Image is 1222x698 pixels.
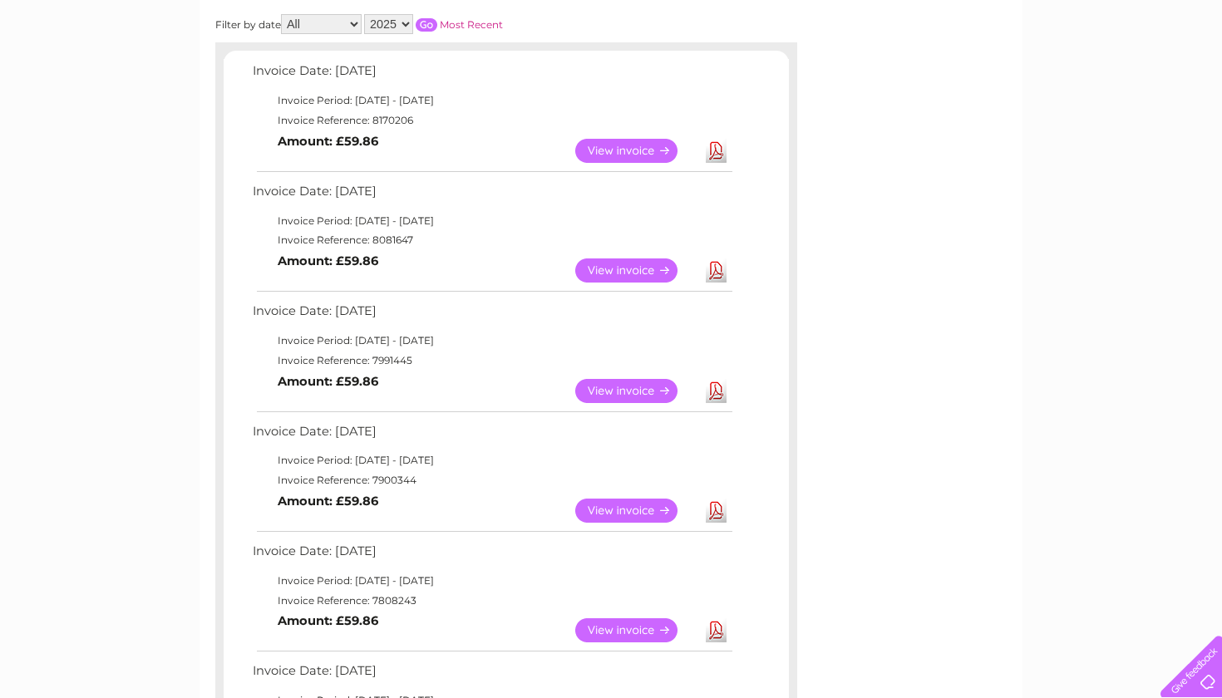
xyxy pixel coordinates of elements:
[249,470,735,490] td: Invoice Reference: 7900344
[575,379,697,403] a: View
[278,253,378,268] b: Amount: £59.86
[1077,71,1101,83] a: Blog
[575,499,697,523] a: View
[249,571,735,591] td: Invoice Period: [DATE] - [DATE]
[278,374,378,389] b: Amount: £59.86
[249,300,735,331] td: Invoice Date: [DATE]
[249,660,735,691] td: Invoice Date: [DATE]
[278,134,378,149] b: Amount: £59.86
[249,331,735,351] td: Invoice Period: [DATE] - [DATE]
[249,111,735,130] td: Invoice Reference: 8170206
[929,71,961,83] a: Water
[249,230,735,250] td: Invoice Reference: 8081647
[706,618,727,642] a: Download
[249,211,735,231] td: Invoice Period: [DATE] - [DATE]
[249,540,735,571] td: Invoice Date: [DATE]
[249,351,735,371] td: Invoice Reference: 7991445
[1111,71,1152,83] a: Contact
[706,499,727,523] a: Download
[249,60,735,91] td: Invoice Date: [DATE]
[249,450,735,470] td: Invoice Period: [DATE] - [DATE]
[971,71,1008,83] a: Energy
[249,591,735,611] td: Invoice Reference: 7808243
[706,379,727,403] a: Download
[249,91,735,111] td: Invoice Period: [DATE] - [DATE]
[249,180,735,211] td: Invoice Date: [DATE]
[1167,71,1206,83] a: Log out
[249,420,735,451] td: Invoice Date: [DATE]
[706,139,727,163] a: Download
[42,43,127,94] img: logo.png
[575,618,697,642] a: View
[575,258,697,283] a: View
[219,9,1005,81] div: Clear Business is a trading name of Verastar Limited (registered in [GEOGRAPHIC_DATA] No. 3667643...
[909,8,1023,29] a: 0333 014 3131
[440,18,503,31] a: Most Recent
[575,139,697,163] a: View
[706,258,727,283] a: Download
[278,613,378,628] b: Amount: £59.86
[278,494,378,509] b: Amount: £59.86
[215,14,652,34] div: Filter by date
[1018,71,1067,83] a: Telecoms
